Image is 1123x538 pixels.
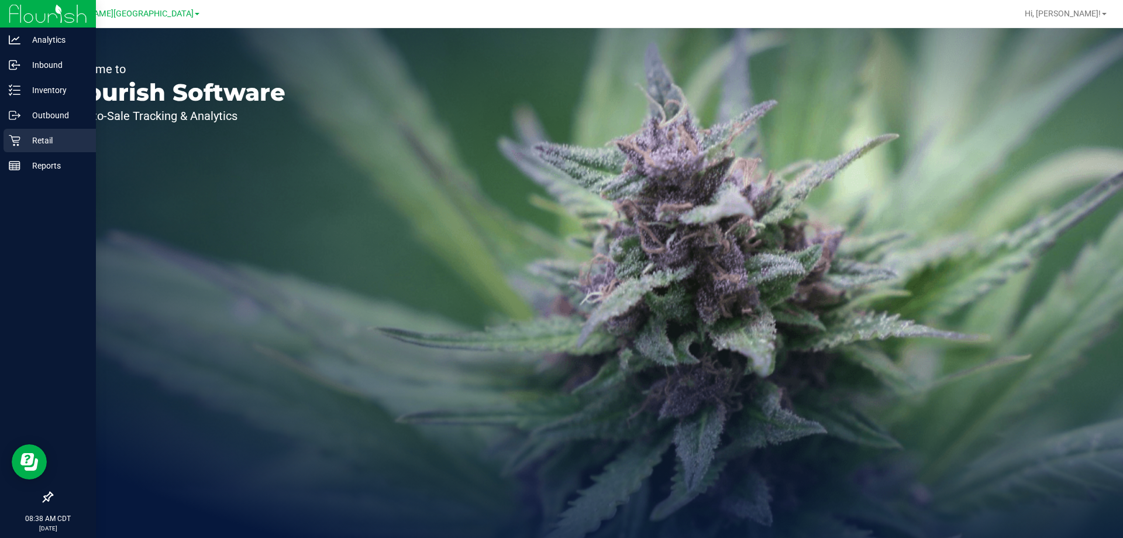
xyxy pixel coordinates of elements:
[9,34,20,46] inline-svg: Analytics
[9,84,20,96] inline-svg: Inventory
[12,444,47,479] iframe: Resource center
[63,110,285,122] p: Seed-to-Sale Tracking & Analytics
[5,513,91,524] p: 08:38 AM CDT
[20,58,91,72] p: Inbound
[9,109,20,121] inline-svg: Outbound
[20,133,91,148] p: Retail
[63,63,285,75] p: Welcome to
[1025,9,1101,18] span: Hi, [PERSON_NAME]!
[9,59,20,71] inline-svg: Inbound
[20,159,91,173] p: Reports
[9,135,20,146] inline-svg: Retail
[20,33,91,47] p: Analytics
[20,83,91,97] p: Inventory
[9,160,20,172] inline-svg: Reports
[20,108,91,122] p: Outbound
[63,81,285,104] p: Flourish Software
[39,9,194,19] span: Ft [PERSON_NAME][GEOGRAPHIC_DATA]
[5,524,91,533] p: [DATE]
